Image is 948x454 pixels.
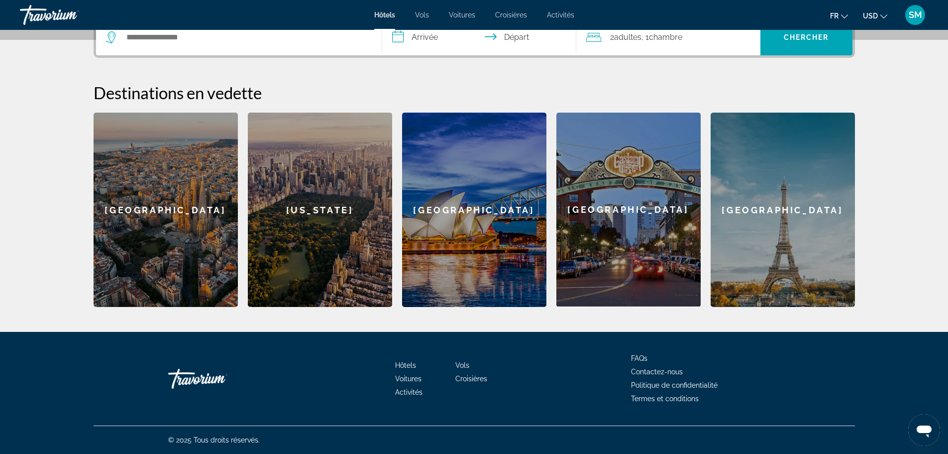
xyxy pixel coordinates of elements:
[395,388,422,396] a: Activités
[760,19,852,55] button: Search
[382,19,576,55] button: Select check in and out date
[614,32,641,42] span: Adultes
[631,395,699,403] a: Termes et conditions
[711,113,855,307] a: Paris[GEOGRAPHIC_DATA]
[402,113,546,307] div: [GEOGRAPHIC_DATA]
[455,361,469,369] a: Vols
[395,375,421,383] a: Voitures
[610,30,641,44] span: 2
[641,30,682,44] span: , 1
[415,11,429,19] a: Vols
[395,361,416,369] a: Hôtels
[449,11,475,19] a: Voitures
[94,83,855,103] h2: Destinations en vedette
[863,12,878,20] span: USD
[374,11,395,19] a: Hôtels
[711,113,855,307] div: [GEOGRAPHIC_DATA]
[495,11,527,19] a: Croisières
[248,113,392,307] a: New York[US_STATE]
[631,381,718,389] a: Politique de confidentialité
[94,113,238,307] div: [GEOGRAPHIC_DATA]
[168,436,260,444] span: © 2025 Tous droits réservés.
[908,414,940,446] iframe: Bouton de lancement de la fenêtre de messagerie
[556,113,701,306] div: [GEOGRAPHIC_DATA]
[96,19,852,55] div: Search widget
[909,10,922,20] span: SM
[863,8,887,23] button: Change currency
[547,11,574,19] a: Activités
[94,113,238,307] a: Barcelona[GEOGRAPHIC_DATA]
[20,2,119,28] a: Travorium
[168,364,268,394] a: Go Home
[576,19,760,55] button: Travelers: 2 adults, 0 children
[455,375,487,383] a: Croisières
[125,30,367,45] input: Search hotel destination
[784,33,829,41] span: Chercher
[248,113,392,307] div: [US_STATE]
[556,113,701,307] a: San Diego[GEOGRAPHIC_DATA]
[902,4,928,25] button: User Menu
[649,32,682,42] span: Chambre
[830,8,848,23] button: Change language
[631,368,683,376] a: Contactez-nous
[830,12,839,20] span: fr
[631,354,647,362] a: FAQs
[402,113,546,307] a: Sydney[GEOGRAPHIC_DATA]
